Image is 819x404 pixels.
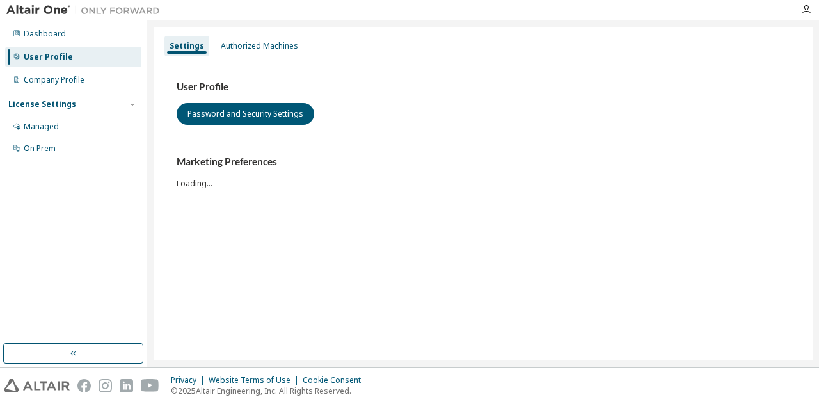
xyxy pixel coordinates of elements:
[221,41,298,51] div: Authorized Machines
[24,52,73,62] div: User Profile
[209,375,303,385] div: Website Terms of Use
[171,385,369,396] p: © 2025 Altair Engineering, Inc. All Rights Reserved.
[24,143,56,154] div: On Prem
[4,379,70,392] img: altair_logo.svg
[303,375,369,385] div: Cookie Consent
[177,156,790,168] h3: Marketing Preferences
[177,103,314,125] button: Password and Security Settings
[77,379,91,392] img: facebook.svg
[141,379,159,392] img: youtube.svg
[24,29,66,39] div: Dashboard
[6,4,166,17] img: Altair One
[99,379,112,392] img: instagram.svg
[24,75,84,85] div: Company Profile
[120,379,133,392] img: linkedin.svg
[171,375,209,385] div: Privacy
[177,156,790,188] div: Loading...
[170,41,204,51] div: Settings
[24,122,59,132] div: Managed
[8,99,76,109] div: License Settings
[177,81,790,93] h3: User Profile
